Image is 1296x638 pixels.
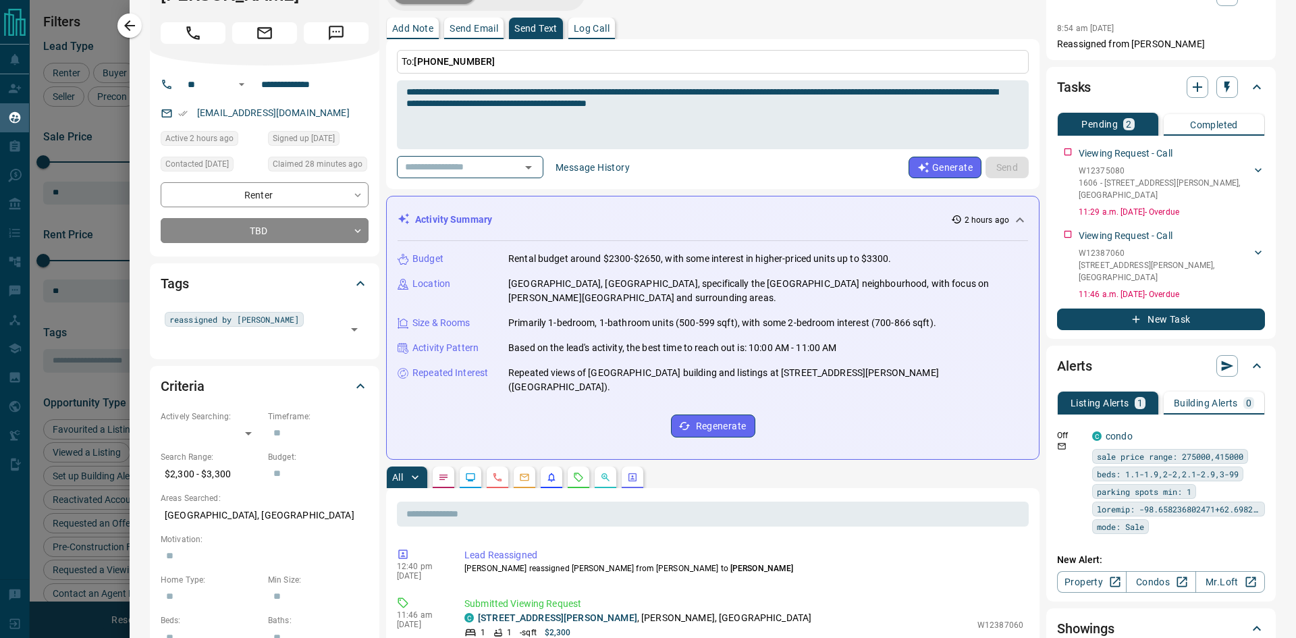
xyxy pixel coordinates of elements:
p: W12387060 [977,619,1023,631]
span: Claimed 28 minutes ago [273,157,362,171]
p: Min Size: [268,574,369,586]
h2: Tasks [1057,76,1091,98]
p: Repeated views of [GEOGRAPHIC_DATA] building and listings at [STREET_ADDRESS][PERSON_NAME] ([GEOG... [508,366,1028,394]
div: TBD [161,218,369,243]
svg: Listing Alerts [546,472,557,483]
span: [PHONE_NUMBER] [414,56,495,67]
p: Viewing Request - Call [1079,147,1172,161]
p: 8:54 am [DATE] [1057,24,1114,33]
p: Based on the lead's activity, the best time to reach out is: 10:00 AM - 11:00 AM [508,341,837,355]
p: Send Email [450,24,498,33]
span: Signed up [DATE] [273,132,335,145]
p: Home Type: [161,574,261,586]
h2: Criteria [161,375,205,397]
h2: Tags [161,273,188,294]
p: 2 hours ago [965,214,1009,226]
div: Tags [161,267,369,300]
svg: Agent Actions [627,472,638,483]
a: [EMAIL_ADDRESS][DOMAIN_NAME] [197,107,350,118]
p: Activity Pattern [412,341,479,355]
button: Open [519,158,538,177]
a: Mr.Loft [1195,571,1265,593]
svg: Email Verified [178,109,188,118]
button: New Task [1057,309,1265,330]
svg: Notes [438,472,449,483]
p: Submitted Viewing Request [464,597,1023,611]
span: parking spots min: 1 [1097,485,1191,498]
div: Mon May 15 2023 [161,157,261,176]
p: [DATE] [397,620,444,629]
div: Sun Jul 19 2015 [268,131,369,150]
span: Active 2 hours ago [165,132,234,145]
p: 1 [1137,398,1143,408]
p: Budget: [268,451,369,463]
p: Lead Reassigned [464,548,1023,562]
p: Actively Searching: [161,410,261,423]
p: Search Range: [161,451,261,463]
p: [GEOGRAPHIC_DATA], [GEOGRAPHIC_DATA], specifically the [GEOGRAPHIC_DATA] neighbourhood, with focu... [508,277,1028,305]
p: Pending [1081,119,1118,129]
p: All [392,473,403,482]
p: Areas Searched: [161,492,369,504]
svg: Lead Browsing Activity [465,472,476,483]
button: Regenerate [671,415,755,437]
div: condos.ca [1092,431,1102,441]
div: Tue Sep 16 2025 [161,131,261,150]
p: Completed [1190,120,1238,130]
span: mode: Sale [1097,520,1144,533]
button: Open [234,76,250,92]
h2: Alerts [1057,355,1092,377]
p: Viewing Request - Call [1079,229,1172,243]
p: Off [1057,429,1084,442]
div: Tue Sep 16 2025 [268,157,369,176]
p: Log Call [574,24,610,33]
p: W12387060 [1079,247,1251,259]
p: Beds: [161,614,261,627]
p: Primarily 1-bedroom, 1-bathroom units (500-599 sqft), with some 2-bedroom interest (700-866 sqft). [508,316,936,330]
p: 11:46 a.m. [DATE] - Overdue [1079,288,1265,300]
div: Activity Summary2 hours ago [398,207,1028,232]
p: [PERSON_NAME] reassigned [PERSON_NAME] from [PERSON_NAME] to [464,562,1023,575]
div: W12387060[STREET_ADDRESS][PERSON_NAME],[GEOGRAPHIC_DATA] [1079,244,1265,286]
p: 12:40 pm [397,562,444,571]
a: [STREET_ADDRESS][PERSON_NAME] [478,612,637,623]
div: Criteria [161,370,369,402]
span: loremip: -98.658236802471+62.698262778024,-65.187986149306+86.222010359057,-75.313515514163+02.65... [1097,502,1260,516]
p: W12375080 [1079,165,1251,177]
button: Open [345,320,364,339]
p: New Alert: [1057,553,1265,567]
p: Building Alerts [1174,398,1238,408]
p: [GEOGRAPHIC_DATA], [GEOGRAPHIC_DATA] [161,504,369,527]
p: Activity Summary [415,213,492,227]
span: Contacted [DATE] [165,157,229,171]
p: [STREET_ADDRESS][PERSON_NAME] , [GEOGRAPHIC_DATA] [1079,259,1251,284]
p: Send Text [514,24,558,33]
p: Reassigned from [PERSON_NAME] [1057,37,1265,51]
p: Location [412,277,450,291]
p: Budget [412,252,443,266]
p: [DATE] [397,571,444,581]
p: , [PERSON_NAME], [GEOGRAPHIC_DATA] [478,611,811,625]
p: Baths: [268,614,369,627]
span: Email [232,22,297,44]
p: To: [397,50,1029,74]
div: Alerts [1057,350,1265,382]
span: [PERSON_NAME] [730,564,793,573]
p: Add Note [392,24,433,33]
p: 2 [1126,119,1131,129]
svg: Requests [573,472,584,483]
svg: Opportunities [600,472,611,483]
p: Size & Rooms [412,316,470,330]
p: 0 [1246,398,1251,408]
p: Rental budget around $2300-$2650, with some interest in higher-priced units up to $3300. [508,252,892,266]
div: condos.ca [464,613,474,622]
span: sale price range: 275000,415000 [1097,450,1243,463]
p: Repeated Interest [412,366,488,380]
p: 1606 - [STREET_ADDRESS][PERSON_NAME] , [GEOGRAPHIC_DATA] [1079,177,1251,201]
span: reassigned by [PERSON_NAME] [169,313,299,326]
button: Generate [909,157,981,178]
span: beds: 1.1-1.9,2-2,2.1-2.9,3-99 [1097,467,1239,481]
p: Listing Alerts [1071,398,1129,408]
svg: Emails [519,472,530,483]
a: Condos [1126,571,1195,593]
